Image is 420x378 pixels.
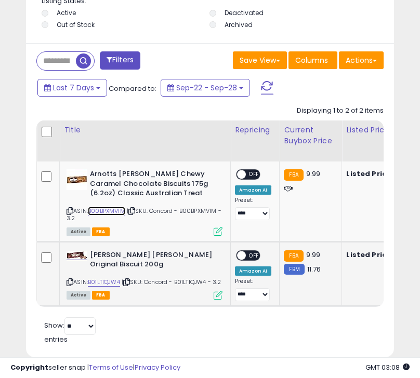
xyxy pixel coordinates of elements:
[92,227,110,236] span: FBA
[233,51,287,69] button: Save View
[10,362,48,372] strong: Copyright
[246,251,262,260] span: OFF
[306,169,321,179] span: 9.99
[225,8,264,17] label: Deactivated
[88,278,120,287] a: B01LTIQJW4
[284,264,304,275] small: FBM
[339,51,384,69] button: Actions
[90,169,216,201] b: Arnotts [PERSON_NAME] Chewy Caramel Chocolate Biscuits 175g (6.2oz) Classic Australian Treat
[284,250,303,262] small: FBA
[307,264,321,274] span: 11.76
[67,291,90,300] span: All listings currently available for purchase on Amazon
[57,20,95,29] label: Out of Stock
[109,84,156,93] span: Compared to:
[346,169,393,179] b: Listed Price:
[67,169,87,190] img: 41Oto9E7quL._SL40_.jpg
[64,125,226,136] div: Title
[346,250,393,260] b: Listed Price:
[235,278,271,301] div: Preset:
[100,51,140,70] button: Filters
[44,320,96,344] span: Show: entries
[92,291,110,300] span: FBA
[365,362,410,372] span: 2025-10-6 03:08 GMT
[246,170,262,179] span: OFF
[67,207,221,222] span: | SKU: Concord - B00BPXMV1M - 3.2
[297,106,384,116] div: Displaying 1 to 2 of 2 items
[161,79,250,97] button: Sep-22 - Sep-28
[89,362,133,372] a: Terms of Use
[88,207,125,215] a: B00BPXMV1M
[67,251,87,259] img: 41sGtH05jIL._SL40_.jpg
[57,8,76,17] label: Active
[235,266,271,276] div: Amazon AI
[90,250,216,272] b: [PERSON_NAME] [PERSON_NAME] Original Biscuit 200g
[176,83,237,93] span: Sep-22 - Sep-28
[235,185,271,195] div: Amazon AI
[122,278,221,286] span: | SKU: Concord - B01LTIQJW4 - 3.2
[67,250,222,299] div: ASIN:
[306,250,321,260] span: 9.99
[284,125,337,146] div: Current Buybox Price
[235,197,271,220] div: Preset:
[235,125,275,136] div: Repricing
[53,83,94,93] span: Last 7 Days
[284,169,303,181] small: FBA
[10,363,180,373] div: seller snap | |
[288,51,337,69] button: Columns
[135,362,180,372] a: Privacy Policy
[67,227,90,236] span: All listings currently available for purchase on Amazon
[37,79,107,97] button: Last 7 Days
[67,169,222,235] div: ASIN:
[225,20,253,29] label: Archived
[295,55,328,65] span: Columns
